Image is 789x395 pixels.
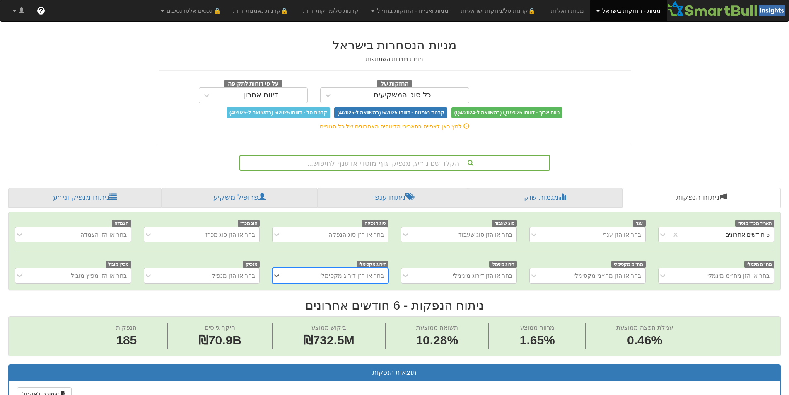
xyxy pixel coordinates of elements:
[198,333,241,347] span: ₪70.9B
[318,188,468,208] a: ניתוח ענפי
[328,230,384,239] div: בחר או הזן סוג הנפקה
[106,261,131,268] span: מפיץ מוביל
[616,332,673,349] span: 0.46%
[451,107,562,118] span: טווח ארוך - דיווחי Q1/2025 (בהשוואה ל-Q4/2024)
[453,271,512,280] div: בחר או הזן דירוג מינימלי
[227,0,297,21] a: 🔒קרנות נאמנות זרות
[80,230,127,239] div: בחר או הזן הצמדה
[15,369,774,376] h3: תוצאות הנפקות
[320,271,384,280] div: בחר או הזן דירוג מקסימלי
[357,261,388,268] span: דירוג מקסימלי
[374,91,431,99] div: כל סוגי המשקיעים
[365,0,455,21] a: מניות ואג״ח - החזקות בחו״ל
[377,80,412,89] span: החזקות של
[162,188,317,208] a: פרופיל משקיע
[211,271,255,280] div: בחר או הזן מנפיק
[520,332,555,349] span: 1.65%
[152,122,637,131] div: לחץ כאן לצפייה בתאריכי הדיווחים האחרונים של כל הגופים
[489,261,517,268] span: דירוג מינימלי
[611,261,646,268] span: מח״מ מקסימלי
[362,220,388,227] span: סוג הנפקה
[707,271,770,280] div: בחר או הזן מח״מ מינמלי
[227,107,330,118] span: קרנות סל - דיווחי 5/2025 (בהשוואה ל-4/2025)
[744,261,774,268] span: מח״מ מינמלי
[240,156,549,170] div: הקלד שם ני״ע, מנפיק, גוף מוסדי או ענף לחיפוש...
[8,298,781,312] h2: ניתוח הנפקות - 6 חודשים אחרונים
[205,230,256,239] div: בחר או הזן סוג מכרז
[667,0,789,17] img: Smartbull
[603,230,641,239] div: בחר או הזן ענף
[725,230,770,239] div: 6 חודשים אחרונים
[238,220,260,227] span: סוג מכרז
[8,188,162,208] a: ניתוח מנפיק וני״ע
[31,0,51,21] a: ?
[243,91,278,99] div: דיווח אחרון
[112,220,131,227] span: הצמדה
[303,333,355,347] span: ₪732.5M
[622,188,781,208] a: ניתוח הנפקות
[574,271,641,280] div: בחר או הזן מח״מ מקסימלי
[71,271,127,280] div: בחר או הזן מפיץ מוביל
[416,324,458,331] span: תשואה ממוצעת
[297,0,365,21] a: קרנות סל/מחקות זרות
[224,80,282,89] span: על פי דוחות לתקופה
[455,0,544,21] a: 🔒קרנות סל/מחקות ישראליות
[520,324,554,331] span: מרווח ממוצע
[243,261,260,268] span: מנפיק
[633,220,646,227] span: ענף
[735,220,774,227] span: תאריך מכרז מוסדי
[334,107,447,118] span: קרנות נאמנות - דיווחי 5/2025 (בהשוואה ל-4/2025)
[39,7,43,15] span: ?
[492,220,517,227] span: סוג שעבוד
[590,0,666,21] a: מניות - החזקות בישראל
[311,324,346,331] span: ביקוש ממוצע
[416,332,458,349] span: 10.28%
[159,56,631,62] h5: מניות ויחידות השתתפות
[159,38,631,52] h2: מניות הנסחרות בישראל
[116,332,137,349] span: 185
[458,230,512,239] div: בחר או הזן סוג שעבוד
[154,0,227,21] a: 🔒 נכסים אלטרנטיבים
[116,324,137,331] span: הנפקות
[468,188,622,208] a: מגמות שוק
[205,324,235,331] span: היקף גיוסים
[545,0,591,21] a: מניות דואליות
[616,324,673,331] span: עמלת הפצה ממוצעת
